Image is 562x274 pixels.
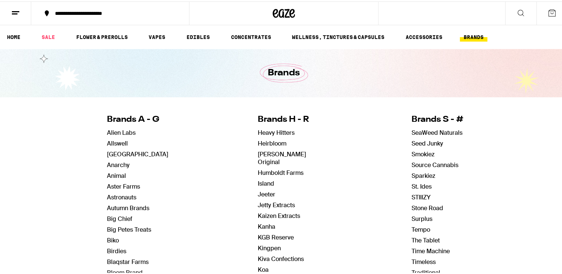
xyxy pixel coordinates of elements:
[412,203,443,211] a: Stone Road
[258,189,275,197] a: Jeeter
[107,170,126,178] a: Animal
[107,127,136,135] a: Alien Labs
[258,138,286,146] a: Heirbloom
[412,246,450,254] a: Time Machine
[412,235,440,243] a: The Tablet
[258,112,322,124] h4: Brands H - R
[107,224,151,232] a: Big Petes Treats
[402,31,446,40] a: ACCESSORIES
[258,232,294,240] a: KGB Reserve
[3,31,24,40] a: HOME
[258,127,295,135] a: Heavy Hitters
[38,31,59,40] a: SALE
[107,203,149,211] a: Autumn Brands
[412,149,435,157] a: Smokiez
[107,181,140,189] a: Aster Farms
[107,138,128,146] a: Allswell
[258,221,275,229] a: Kanha
[107,160,130,167] a: Anarchy
[412,192,431,200] a: STIIIZY
[412,224,430,232] a: Tempo
[258,167,303,175] a: Humboldt Farms
[412,127,462,135] a: SeaWeed Naturals
[258,178,274,186] a: Island
[268,65,300,78] h1: Brands
[227,31,275,40] a: CONCENTRATES
[258,243,281,251] a: Kingpen
[17,5,32,12] span: Help
[288,31,388,40] a: WELLNESS, TINCTURES & CAPSULES
[107,246,126,254] a: Birdies
[412,170,435,178] a: Sparkiez
[412,181,432,189] a: St. Ides
[412,160,458,167] a: Source Cannabis
[107,213,132,221] a: Big Chief
[145,31,169,40] a: VAPES
[258,200,295,208] a: Jetty Extracts
[183,31,214,40] a: EDIBLES
[412,257,436,264] a: Timeless
[258,264,269,272] a: Koa
[258,211,300,218] a: Kaizen Extracts
[107,235,119,243] a: Biko
[460,31,487,40] button: BRANDS
[412,112,464,124] h4: Brands S - #
[258,254,304,261] a: Kiva Confections
[412,213,432,221] a: Surplus
[258,149,306,164] a: [PERSON_NAME] Original
[412,138,443,146] a: Seed Junky
[107,112,168,124] h4: Brands A - G
[107,192,136,200] a: Astronauts
[107,149,168,157] a: [GEOGRAPHIC_DATA]
[72,31,131,40] a: FLOWER & PREROLLS
[107,257,149,264] a: Blaqstar Farms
